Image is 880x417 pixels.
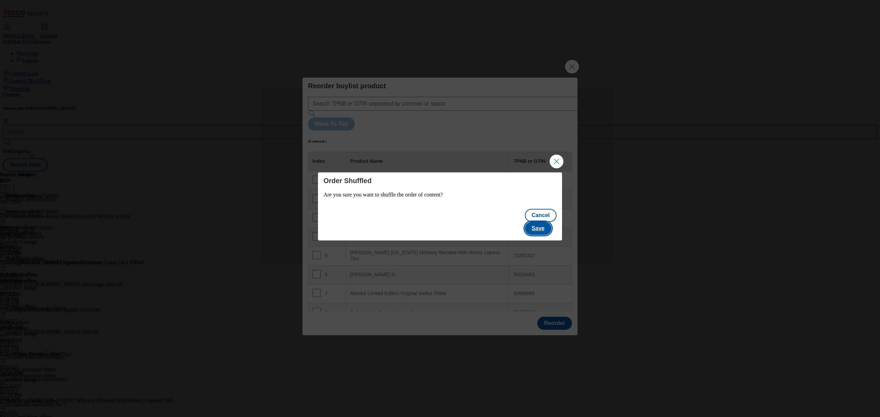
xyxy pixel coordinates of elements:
button: Cancel [525,209,557,222]
h4: Order Shuffled [323,177,557,185]
button: Save [525,222,551,235]
p: Are you sure you want to shuffle the order of content? [323,192,557,198]
div: Modal [318,172,562,240]
button: Close Modal [550,155,563,168]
